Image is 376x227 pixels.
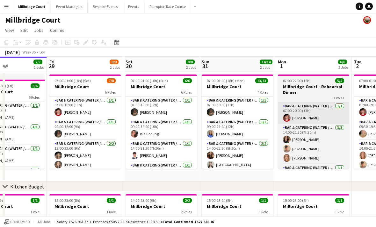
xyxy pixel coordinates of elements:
h3: Millbridge Court [49,203,121,209]
h3: Millbridge Court [126,203,197,209]
span: 6/6 [338,60,347,64]
span: View [5,27,14,33]
app-card-role: Bar & Catering (Waiter / waitress)1/114:00-21:30 (7h30m)[PERSON_NAME] [126,140,197,162]
span: 3 Roles [333,96,344,100]
span: 6 Roles [181,90,192,95]
app-job-card: 07:00-01:00 (18h) (Sun)6/6Millbridge Court6 RolesBar & Catering (Waiter / waitress)1/107:00-19:00... [126,74,197,169]
span: 1/1 [31,198,40,203]
span: 15:00-23:00 (8h) [54,198,80,203]
span: Tue [354,59,361,65]
span: 15:00-23:00 (8h) [283,198,309,203]
span: Jobs [34,27,44,33]
button: Bespoke Events [88,0,123,13]
span: 13/13 [255,78,268,83]
button: Plumpton Race Course [144,0,191,13]
span: 31 [201,62,209,70]
span: 1 Role [335,209,344,214]
span: 1 [277,62,286,70]
div: 2 Jobs [260,65,272,70]
span: 07:00-22:00 (15h) [283,78,311,83]
app-card-role: Bar & Catering (Waiter / waitress)2/213:00-22:00 (9h)[PERSON_NAME][PERSON_NAME] [49,140,121,171]
app-card-role: Bar & Catering (Waiter / waitress)2/214:00-22:30 (8h30m)[PERSON_NAME][GEOGRAPHIC_DATA] [202,140,273,171]
span: Fri [49,59,54,65]
div: 2 Jobs [34,65,44,70]
button: Millbridge Court [13,0,51,13]
app-job-card: 07:00-22:00 (15h)5/5Millbridge Court - Rehearsal Dinner3 RolesBar & Catering (Waiter / waitress)1... [278,74,349,169]
button: Event Managers [51,0,88,13]
span: 1/1 [335,198,344,203]
app-card-role: Bar & Catering (Waiter / waitress)1/107:00-20:00 (13h)[PERSON_NAME] [278,103,349,124]
app-card-role: Bar & Catering (Waiter / waitress)1/114:00-22:30 (8h30m) [126,162,197,183]
button: Confirmed [3,218,31,225]
h3: Millbridge Court - Rehearsal Dinner [278,84,349,95]
span: 2 [353,62,361,70]
div: Salary £526 961.37 + Expenses £505.20 + Subsistence £118.50 = [57,219,214,224]
a: Jobs [32,26,46,34]
span: Comms [50,27,64,33]
div: BST [40,50,46,54]
span: 1/1 [259,198,268,203]
span: 7/7 [33,60,42,64]
div: 2 Jobs [186,65,196,70]
span: 30 [125,62,133,70]
span: Mon [278,59,286,65]
span: 1 Role [30,209,40,214]
app-card-role: Bar & Catering (Waiter / waitress)3/314:00-21:30 (7h30m)[PERSON_NAME][PERSON_NAME][PERSON_NAME] [278,124,349,164]
span: 1/1 [107,198,116,203]
h1: Millbridge Court [5,15,61,25]
app-card-role: Bar & Catering (Waiter / waitress)1/1 [278,164,349,186]
span: 15:00-23:00 (8h) [207,198,233,203]
span: 1 Role [259,209,268,214]
span: Sun [202,59,209,65]
span: 8/9 [110,60,119,64]
app-card-role: Bar & Catering (Waiter / waitress)1/107:00-19:00 (12h)[PERSON_NAME] [126,97,197,118]
span: 6/6 [183,78,192,83]
span: 14/14 [260,60,272,64]
span: 6 Roles [105,90,116,95]
span: 14:00-23:00 (9h) [131,198,156,203]
span: Sat [126,59,133,65]
div: [DATE] [5,49,20,55]
span: 6 Roles [29,95,40,100]
span: 5/5 [335,78,344,83]
h3: Millbridge Court [278,203,349,209]
a: Comms [47,26,67,34]
span: Total Confirmed £527 585.07 [163,219,214,224]
app-card-role: Bar & Catering (Waiter / waitress)1/109:00-19:00 (10h)Isla Codling [126,118,197,140]
a: View [3,26,17,34]
span: 7 Roles [257,90,268,95]
span: Week 35 [21,50,37,54]
span: 1 Role [106,209,116,214]
span: 07:00-01:00 (18h) (Sat) [54,78,91,83]
h3: Millbridge Court [202,203,273,209]
h3: Millbridge Court [202,84,273,89]
div: Kitchen Budget [10,183,44,190]
div: 2 Jobs [110,65,120,70]
app-card-role: Bar & Catering (Waiter / waitress)1/109:00-18:00 (9h)[PERSON_NAME] [49,118,121,140]
span: 6/6 [31,83,40,88]
h3: Millbridge Court [126,84,197,89]
app-card-role: Bar & Catering (Waiter / waitress)1/109:00-21:00 (12h)[PERSON_NAME] [202,118,273,140]
span: 07:00-01:00 (18h) (Sun) [131,78,168,83]
span: 8/8 [186,60,195,64]
h3: Millbridge Court [49,84,121,89]
app-card-role: Bar & Catering (Waiter / waitress)1/107:00-18:00 (11h)[PERSON_NAME] [202,97,273,118]
span: 7/8 [107,78,116,83]
a: Edit [18,26,30,34]
span: All jobs [36,219,52,224]
app-user-avatar: Staffing Manager [363,16,371,24]
span: 2 Roles [181,209,192,214]
span: Confirmed [10,220,30,224]
span: 07:00-01:00 (18h) (Mon) [207,78,245,83]
span: 29 [48,62,54,70]
span: 2/2 [183,198,192,203]
div: 2 Jobs [338,65,348,70]
button: Events [123,0,144,13]
app-job-card: 07:00-01:00 (18h) (Sat)7/8Millbridge Court6 RolesBar & Catering (Waiter / waitress)1/107:00-18:00... [49,74,121,169]
app-card-role: Bar & Catering (Waiter / waitress)1/107:00-18:00 (11h)[PERSON_NAME] [49,97,121,118]
app-job-card: 07:00-01:00 (18h) (Mon)13/13Millbridge Court7 RolesBar & Catering (Waiter / waitress)1/107:00-18:... [202,74,273,169]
